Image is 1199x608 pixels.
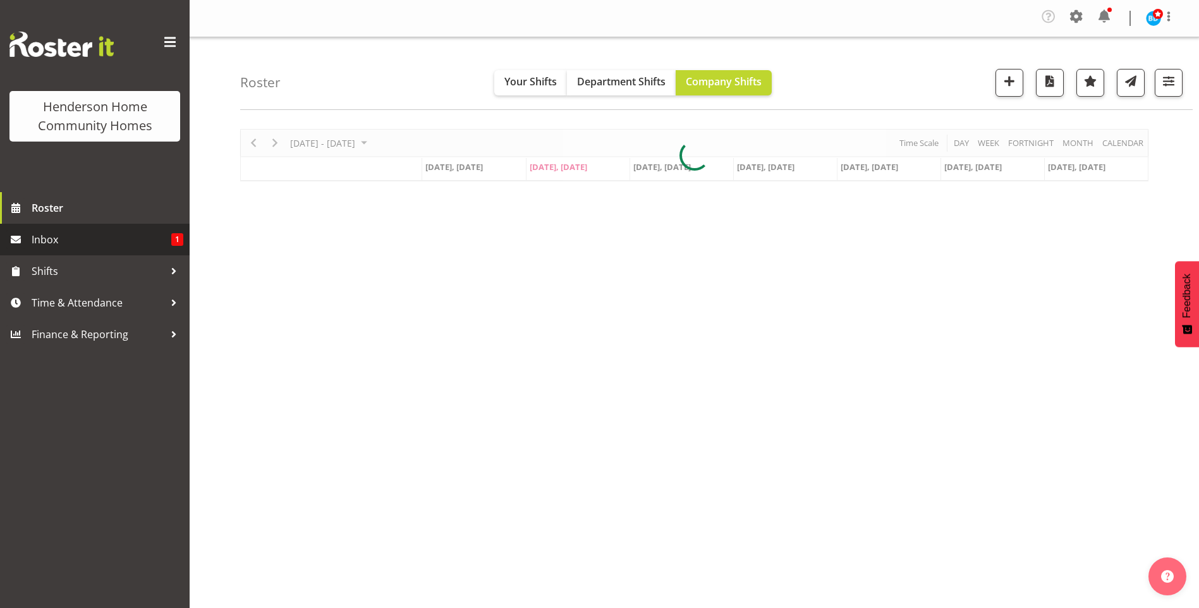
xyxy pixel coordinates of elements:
img: barbara-dunlop8515.jpg [1146,11,1161,26]
span: Your Shifts [504,75,557,88]
span: Time & Attendance [32,293,164,312]
span: Department Shifts [577,75,666,88]
button: Filter Shifts [1155,69,1183,97]
button: Your Shifts [494,70,567,95]
button: Add a new shift [995,69,1023,97]
button: Company Shifts [676,70,772,95]
span: Shifts [32,262,164,281]
img: help-xxl-2.png [1161,570,1174,583]
button: Send a list of all shifts for the selected filtered period to all rostered employees. [1117,69,1145,97]
span: Roster [32,198,183,217]
img: Rosterit website logo [9,32,114,57]
button: Download a PDF of the roster according to the set date range. [1036,69,1064,97]
span: Feedback [1181,274,1193,318]
span: Inbox [32,230,171,249]
div: Henderson Home Community Homes [22,97,167,135]
span: 1 [171,233,183,246]
h4: Roster [240,75,281,90]
span: Company Shifts [686,75,762,88]
button: Highlight an important date within the roster. [1076,69,1104,97]
button: Feedback - Show survey [1175,261,1199,347]
span: Finance & Reporting [32,325,164,344]
button: Department Shifts [567,70,676,95]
